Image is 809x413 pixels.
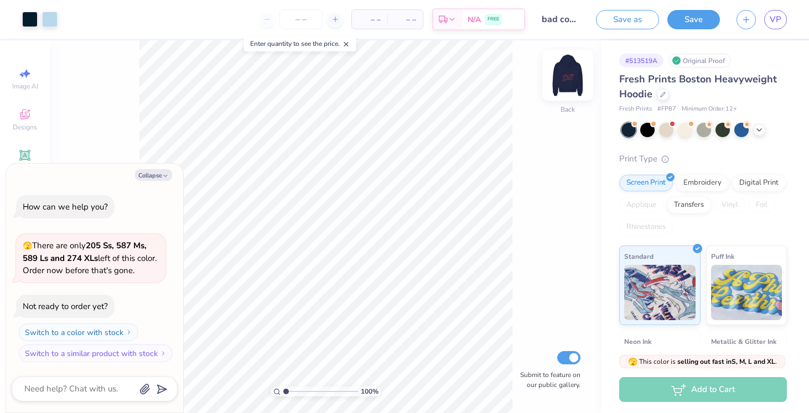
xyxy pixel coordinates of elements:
div: Vinyl [714,197,745,213]
button: Save as [596,10,659,29]
span: 🫣 [23,241,32,251]
span: FREE [488,15,499,23]
button: Save [667,10,720,29]
img: Puff Ink [711,265,782,320]
span: – – [394,14,416,25]
div: Not ready to order yet? [23,301,108,312]
a: VP [764,10,787,29]
div: Foil [749,197,775,213]
span: 100 % [361,386,378,396]
div: Back [561,104,575,114]
input: – – [279,9,323,29]
button: Switch to a color with stock [19,323,138,341]
span: Fresh Prints [619,104,652,114]
label: Submit to feature on our public gallery. [514,370,580,390]
span: Fresh Prints Boston Heavyweight Hoodie [619,72,777,101]
div: Applique [619,197,663,213]
img: Switch to a similar product with stock [160,350,167,357]
span: Minimum Order: 12 + [682,104,737,114]
span: This color is . [628,357,777,367]
span: # FP87 [657,104,676,114]
div: Screen Print [619,175,673,191]
span: Neon Ink [624,336,651,347]
span: Standard [624,250,654,262]
img: Back [546,53,590,97]
div: Embroidery [676,175,729,191]
span: Metallic & Glitter Ink [711,336,776,347]
div: # 513519A [619,54,663,67]
div: How can we help you? [23,201,108,212]
span: There are only left of this color. Order now before that's gone. [23,240,157,276]
span: Image AI [12,82,38,91]
strong: selling out fast in S, M, L and XL [677,357,775,366]
span: – – [359,14,381,25]
button: Switch to a similar product with stock [19,344,173,362]
span: 🫣 [628,357,637,367]
img: Switch to a color with stock [126,329,132,336]
img: Standard [624,265,696,320]
div: Transfers [667,197,711,213]
div: Enter quantity to see the price. [244,36,356,51]
button: Collapse [135,169,172,181]
div: Digital Print [732,175,786,191]
strong: 205 Ss, 587 Ms, 589 Ls and 274 XLs [23,240,147,264]
span: Puff Ink [711,250,734,262]
input: Untitled Design [533,8,588,30]
span: N/A [468,14,481,25]
span: Designs [13,123,37,132]
div: Rhinestones [619,219,673,236]
div: Print Type [619,153,787,165]
span: VP [770,13,781,26]
div: Original Proof [669,54,731,67]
